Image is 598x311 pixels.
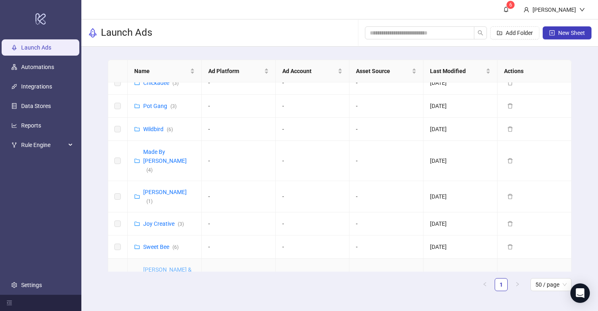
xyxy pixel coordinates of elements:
span: menu-fold [7,300,12,306]
th: Ad Account [276,60,350,82]
a: Chickadee(3) [143,80,179,86]
li: 1 [495,278,508,291]
td: - [349,141,423,181]
a: [PERSON_NAME] & [PERSON_NAME] ([GEOGRAPHIC_DATA])(9) [143,266,202,300]
span: fork [11,142,17,148]
a: Wildbird(6) [143,126,173,132]
span: Rule Engine [21,137,66,153]
th: Actions [498,60,572,82]
td: [DATE] [423,71,498,95]
span: folder-add [497,30,502,36]
span: delete [507,194,513,199]
a: Automations [21,64,54,70]
td: [DATE] [423,141,498,181]
td: - [349,235,423,259]
span: ( 4 ) [146,167,153,173]
td: - [276,181,350,212]
td: - [349,181,423,212]
button: New Sheet [543,26,591,39]
a: Data Stores [21,103,51,109]
span: plus-square [549,30,555,36]
span: folder [134,158,140,164]
span: delete [507,80,513,86]
a: Joy Creative(3) [143,220,184,227]
a: Made By [PERSON_NAME](4) [143,149,187,173]
sup: 6 [506,1,515,9]
td: [DATE] [423,259,498,308]
td: - [276,212,350,235]
a: Sweet Bee(6) [143,244,179,250]
a: 1 [495,279,507,291]
th: Asset Source [349,60,423,82]
td: - [349,259,423,308]
span: folder [134,80,140,86]
span: user [524,7,529,13]
a: [PERSON_NAME](1) [143,189,187,204]
h3: Launch Ads [101,26,152,39]
span: folder [134,194,140,199]
span: delete [507,158,513,164]
span: ( 3 ) [172,80,179,86]
a: Launch Ads [21,44,51,51]
td: [DATE] [423,235,498,259]
span: Ad Platform [208,67,262,76]
span: ( 6 ) [167,127,173,132]
span: down [579,7,585,13]
span: folder [134,103,140,109]
span: ( 1 ) [146,199,153,204]
span: ( 6 ) [172,244,179,250]
span: left [482,282,487,287]
span: delete [507,103,513,109]
span: ( 3 ) [178,221,184,227]
td: - [202,71,276,95]
td: - [202,141,276,181]
a: Integrations [21,83,52,90]
td: [DATE] [423,212,498,235]
td: - [276,71,350,95]
td: - [276,118,350,141]
span: Add Folder [506,30,533,36]
span: folder [134,244,140,250]
th: Name [128,60,202,82]
button: Add Folder [490,26,539,39]
span: delete [507,221,513,227]
li: Next Page [511,278,524,291]
span: Asset Source [356,67,410,76]
button: left [478,278,491,291]
td: - [276,95,350,118]
td: - [202,259,276,308]
span: Last Modified [430,67,484,76]
span: folder [134,126,140,132]
span: ( 3 ) [170,104,177,109]
td: - [202,118,276,141]
span: 50 / page [535,279,567,291]
div: Page Size [530,278,572,291]
td: - [349,118,423,141]
td: - [276,235,350,259]
th: Ad Platform [202,60,276,82]
span: Ad Account [282,67,336,76]
td: - [276,259,350,308]
span: Name [134,67,188,76]
td: - [202,181,276,212]
span: delete [507,244,513,250]
td: - [202,235,276,259]
span: folder [134,221,140,227]
td: - [349,212,423,235]
td: [DATE] [423,181,498,212]
span: search [478,30,483,36]
span: rocket [88,28,98,38]
td: - [349,71,423,95]
span: bell [503,6,509,12]
div: [PERSON_NAME] [529,5,579,14]
a: Reports [21,122,41,129]
td: - [202,95,276,118]
span: delete [507,126,513,132]
td: - [202,212,276,235]
span: right [515,282,520,287]
button: right [511,278,524,291]
td: [DATE] [423,95,498,118]
th: Last Modified [423,60,498,82]
td: [DATE] [423,118,498,141]
a: Settings [21,282,42,288]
